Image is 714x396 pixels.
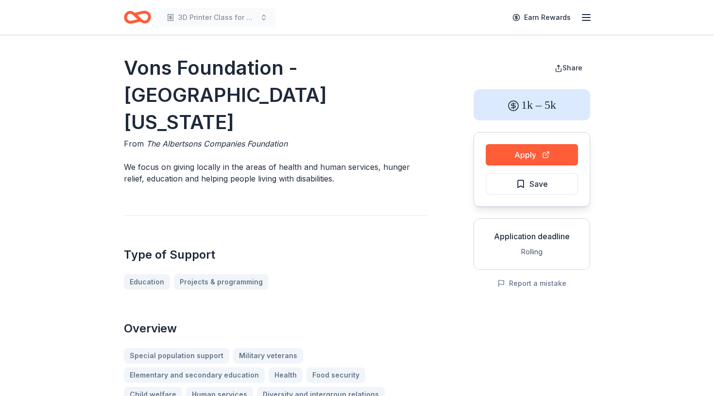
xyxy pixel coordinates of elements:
[178,12,256,23] span: 3D Printer Class for Elementary and High School
[507,9,577,26] a: Earn Rewards
[124,138,427,149] div: From
[547,58,590,78] button: Share
[159,8,275,27] button: 3D Printer Class for Elementary and High School
[146,139,288,148] span: The Albertsons Companies Foundation
[124,6,151,29] a: Home
[124,321,427,336] h2: Overview
[174,274,269,290] a: Projects & programming
[486,144,578,165] button: Apply
[124,274,170,290] a: Education
[124,161,427,184] p: We focus on giving locally in the areas of health and human services, hunger relief, education an...
[482,231,582,242] div: Application deadline
[497,278,566,289] button: Report a mistake
[529,178,548,190] span: Save
[562,64,582,72] span: Share
[124,247,427,263] h2: Type of Support
[486,173,578,195] button: Save
[124,54,427,136] h1: Vons Foundation - [GEOGRAPHIC_DATA][US_STATE]
[474,89,590,120] div: 1k – 5k
[482,246,582,258] div: Rolling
